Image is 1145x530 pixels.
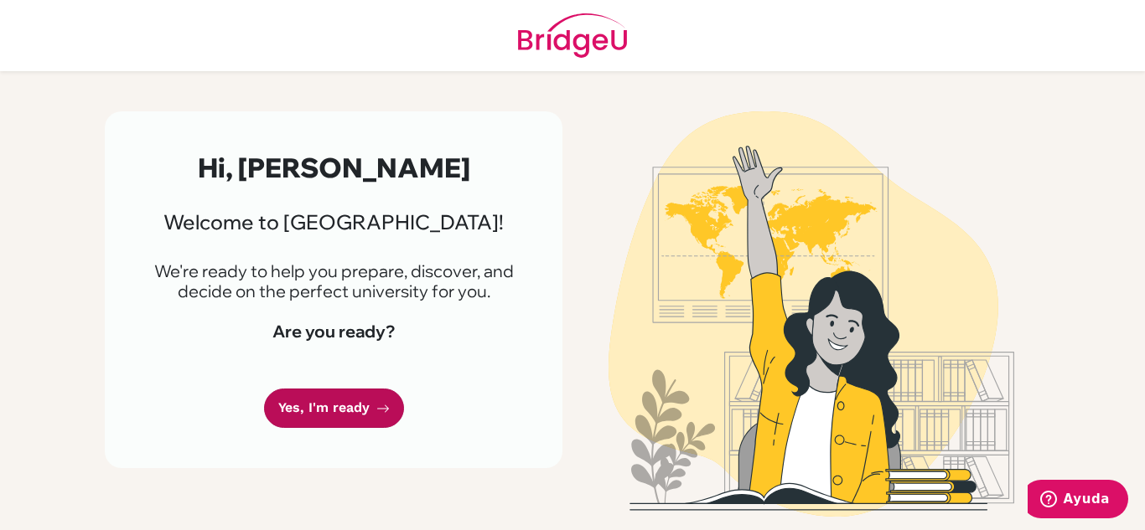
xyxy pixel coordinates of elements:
[145,261,522,301] p: We're ready to help you prepare, discover, and decide on the perfect university for you.
[264,388,404,428] a: Yes, I'm ready
[145,322,522,342] h4: Are you ready?
[1028,480,1128,522] iframe: Abre un widget desde donde se puede obtener más información
[145,152,522,183] h2: Hi, [PERSON_NAME]
[145,210,522,234] h3: Welcome to [GEOGRAPHIC_DATA]!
